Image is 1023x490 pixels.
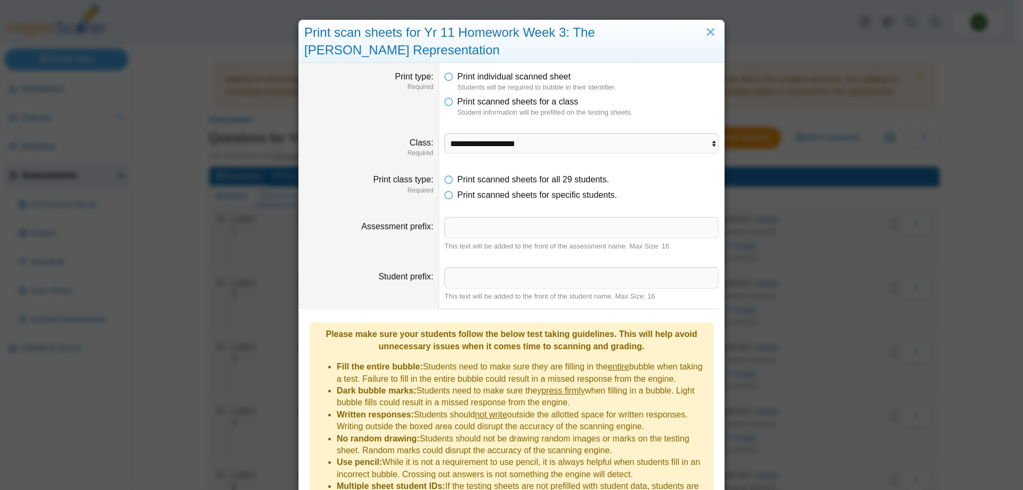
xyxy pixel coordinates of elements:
div: Print scan sheets for Yr 11 Homework Week 3: The [PERSON_NAME] Representation [299,20,724,63]
li: Students need to make sure they when filling in a bubble. Light bubble fills could result in a mi... [337,385,708,409]
li: Students should not be drawing random images or marks on the testing sheet. Random marks could di... [337,433,708,457]
b: No random drawing: [337,434,420,443]
u: press firmly [541,386,585,395]
label: Print class type [373,175,433,184]
label: Student prefix [378,272,433,281]
a: Close [702,23,719,42]
span: Print scanned sheets for specific students. [457,190,617,199]
u: entire [608,362,629,371]
b: Fill the entire bubble: [337,362,423,371]
li: While it is not a requirement to use pencil, it is always helpful when students fill in an incorr... [337,456,708,480]
b: Dark bubble marks: [337,386,416,395]
li: Students need to make sure they are filling in the bubble when taking a test. Failure to fill in ... [337,361,708,385]
span: Print scanned sheets for a class [457,97,578,106]
span: Print individual scanned sheet [457,72,571,81]
dfn: Required [304,149,433,158]
span: Print scanned sheets for all 29 students. [457,175,609,184]
b: Use pencil: [337,457,382,467]
div: This text will be added to the front of the student name. Max Size: 16 [444,292,719,301]
label: Assessment prefix [361,222,433,231]
li: Students should outside the allotted space for written responses. Writing outside the boxed area ... [337,409,708,433]
label: Print type [395,72,433,81]
b: Written responses: [337,410,414,419]
b: Please make sure your students follow the below test taking guidelines. This will help avoid unne... [326,330,697,350]
dfn: Required [304,186,433,195]
u: not write [475,410,507,419]
dfn: Required [304,83,433,92]
div: This text will be added to the front of the assessment name. Max Size: 16 [444,242,719,251]
label: Class [410,138,433,147]
dfn: Students will be required to bubble in their identifier. [457,83,719,92]
dfn: Student information will be prefilled on the testing sheets. [457,108,719,117]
